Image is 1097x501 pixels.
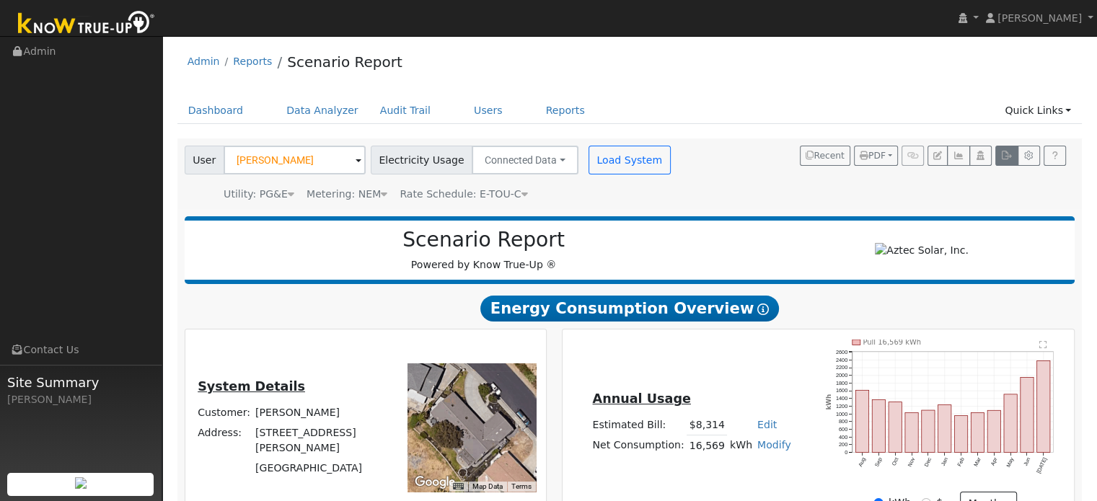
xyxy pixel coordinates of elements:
td: Customer: [195,402,253,422]
text: 1600 [836,387,847,394]
a: Open this area in Google Maps (opens a new window) [411,473,459,492]
text:  [1039,340,1047,349]
span: Alias: HETOUC [400,188,527,200]
rect: onclick="" [1004,394,1017,453]
rect: onclick="" [1021,377,1034,452]
rect: onclick="" [1037,360,1050,452]
img: Google [411,473,459,492]
text: Apr [990,456,999,467]
a: Modify [757,439,791,451]
td: 16,569 [687,435,727,456]
rect: onclick="" [922,410,935,452]
button: Edit User [928,146,948,166]
input: Select a User [224,146,366,174]
text: Dec [923,456,933,468]
a: Terms (opens in new tab) [511,482,532,490]
h2: Scenario Report [199,228,768,252]
text: Nov [907,456,917,468]
text: 1200 [836,403,847,409]
button: Multi-Series Graph [947,146,969,166]
text: Feb [956,456,966,467]
text: 2000 [836,372,847,378]
td: [PERSON_NAME] [253,402,388,422]
text: 2600 [836,349,847,355]
td: kWh [727,435,754,456]
a: Dashboard [177,97,255,124]
text: Pull 16,569 kWh [863,338,922,346]
button: Keyboard shortcuts [453,482,463,492]
button: PDF [854,146,898,166]
u: System Details [198,379,305,394]
span: [PERSON_NAME] [997,12,1082,24]
div: Metering: NEM [307,187,387,202]
text: Sep [873,456,884,468]
td: Net Consumption: [590,435,687,456]
button: Export Interval Data [995,146,1018,166]
rect: onclick="" [938,405,951,453]
text: Jan [940,456,949,467]
rect: onclick="" [905,413,918,453]
rect: onclick="" [889,402,902,453]
text: 2400 [836,357,847,363]
button: Connected Data [472,146,578,174]
text: Aug [857,456,867,468]
a: Scenario Report [287,53,402,71]
rect: onclick="" [872,400,885,453]
text: 600 [839,426,847,433]
text: May [1005,456,1016,469]
td: Address: [195,422,253,458]
a: Audit Trail [369,97,441,124]
div: Utility: PG&E [224,187,294,202]
div: [PERSON_NAME] [7,392,154,407]
button: Login As [969,146,992,166]
a: Users [463,97,514,124]
text: kWh [826,394,833,410]
a: Reports [233,56,272,67]
img: retrieve [75,477,87,489]
text: 0 [845,449,847,456]
span: Energy Consumption Overview [480,296,779,322]
img: Aztec Solar, Inc. [875,243,969,258]
rect: onclick="" [855,390,868,452]
rect: onclick="" [955,416,968,453]
text: 1000 [836,410,847,417]
button: Map Data [472,482,503,492]
button: Settings [1018,146,1040,166]
text: 400 [839,434,847,440]
td: Estimated Bill: [590,414,687,435]
text: [DATE] [1035,456,1048,474]
u: Annual Usage [592,391,690,406]
rect: onclick="" [987,410,1000,452]
td: $8,314 [687,414,727,435]
text: 800 [839,418,847,425]
div: Powered by Know True-Up ® [192,228,776,272]
a: Edit [757,419,777,430]
span: Site Summary [7,373,154,392]
text: Jun [1022,456,1031,467]
span: Electricity Usage [371,146,472,174]
a: Reports [535,97,596,124]
a: Quick Links [994,97,1082,124]
i: Show Help [757,303,769,315]
img: Know True-Up [11,8,162,40]
text: 1400 [836,395,847,402]
span: PDF [860,151,886,161]
text: Oct [891,456,900,466]
button: Load System [589,146,671,174]
rect: onclick="" [971,412,984,452]
text: 2200 [836,364,847,371]
text: Mar [972,456,982,468]
button: Recent [800,146,850,166]
text: 200 [839,441,847,448]
span: User [185,146,224,174]
a: Admin [188,56,220,67]
a: Help Link [1044,146,1066,166]
td: [GEOGRAPHIC_DATA] [253,458,388,478]
a: Data Analyzer [276,97,369,124]
text: 1800 [836,380,847,386]
td: [STREET_ADDRESS][PERSON_NAME] [253,422,388,458]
